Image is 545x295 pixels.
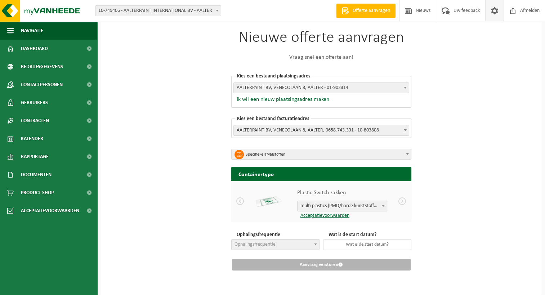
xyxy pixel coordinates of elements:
[336,4,396,18] a: Offerte aanvragen
[21,76,63,94] span: Contactpersonen
[351,7,392,14] span: Offerte aanvragen
[323,239,411,250] input: Wat is de start datum?
[21,166,52,184] span: Documenten
[232,259,411,271] button: Aanvraag versturen
[255,188,282,215] img: Plastic Switch zakken
[231,30,411,46] h1: Nieuwe offerte aanvragen
[231,167,411,181] h2: Containertype
[233,82,409,93] span: AALTERPAINT BV, VENECOLAAN 8, AALTER - 01-902314
[234,242,276,247] span: Ophalingsfrequentie
[95,6,221,16] span: 10-749406 - AALTERPAINT INTERNATIONAL BV - AALTER
[95,5,221,16] span: 10-749406 - AALTERPAINT INTERNATIONAL BV - AALTER
[21,148,49,166] span: Rapportage
[327,231,411,238] p: Wat is de start datum?
[232,149,411,160] span: Specifieke afvalstoffen
[21,202,79,220] span: Acceptatievoorwaarden
[233,96,329,103] button: Ik wil een nieuw plaatsingsadres maken
[21,112,49,130] span: Contracten
[246,149,402,160] span: Specifieke afvalstoffen
[21,40,48,58] span: Dashboard
[21,130,43,148] span: Kalender
[235,73,312,79] span: Kies een bestaand plaatsingsadres
[234,125,409,135] span: AALTERPAINT BV, VENECOLAAN 8, AALTER, 0658.743.331 - 10-803808
[297,188,387,197] p: Plastic Switch zakken
[21,184,54,202] span: Product Shop
[21,22,43,40] span: Navigatie
[297,213,349,218] a: Acceptatievoorwaarden
[233,125,409,136] span: AALTERPAINT BV, VENECOLAAN 8, AALTER, 0658.743.331 - 10-803808
[21,94,48,112] span: Gebruikers
[21,58,63,76] span: Bedrijfsgegevens
[231,149,411,160] span: Specifieke afvalstoffen
[235,231,320,238] p: Ophalingsfrequentie
[298,201,387,211] span: multi plastics (PMD/harde kunststoffen/spanbanden/EPS/folie naturel/folie gemengd)
[234,83,409,93] span: AALTERPAINT BV, VENECOLAAN 8, AALTER - 01-902314
[231,53,411,62] p: Vraag snel een offerte aan!
[235,116,311,121] span: Kies een bestaand facturatieadres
